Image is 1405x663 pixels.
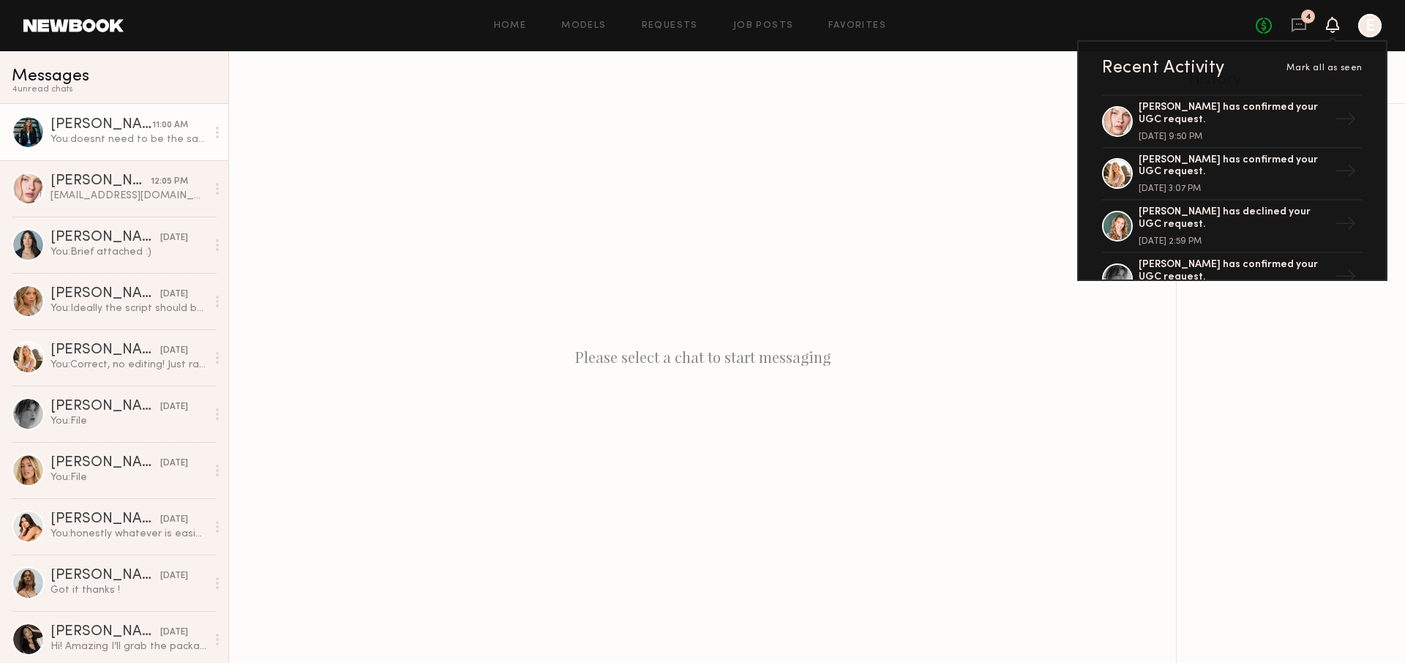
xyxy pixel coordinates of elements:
[50,471,206,484] div: You: File
[151,175,188,189] div: 12:05 PM
[733,21,794,31] a: Job Posts
[160,457,188,471] div: [DATE]
[160,231,188,245] div: [DATE]
[1139,102,1329,127] div: [PERSON_NAME] has confirmed your UGC request.
[160,513,188,527] div: [DATE]
[1102,149,1363,201] a: [PERSON_NAME] has confirmed your UGC request.[DATE] 3:07 PM→
[160,400,188,414] div: [DATE]
[642,21,698,31] a: Requests
[50,527,206,541] div: You: honestly whatever is easiest for you! since we ask for raw clips, editing is not needed on y...
[1139,206,1329,231] div: [PERSON_NAME] has declined your UGC request.
[1102,201,1363,253] a: [PERSON_NAME] has declined your UGC request.[DATE] 2:59 PM→
[1305,13,1311,21] div: 4
[50,414,206,428] div: You: File
[1291,17,1307,35] a: 4
[1329,154,1363,192] div: →
[1139,259,1329,284] div: [PERSON_NAME] has confirmed your UGC request.
[50,583,206,597] div: Got it thanks !
[1139,184,1329,193] div: [DATE] 3:07 PM
[50,245,206,259] div: You: Brief attached :)
[1329,260,1363,298] div: →
[50,569,160,583] div: [PERSON_NAME]
[50,358,206,372] div: You: Correct, no editing! Just raw files. The agreement should be in your inbox but I'll resend j...
[1286,64,1363,72] span: Mark all as seen
[160,344,188,358] div: [DATE]
[160,288,188,301] div: [DATE]
[1102,59,1225,77] div: Recent Activity
[1139,237,1329,246] div: [DATE] 2:59 PM
[1329,207,1363,245] div: →
[229,51,1176,663] div: Please select a chat to start messaging
[50,301,206,315] div: You: Ideally the script should be read on camera!
[50,343,160,358] div: [PERSON_NAME]
[494,21,527,31] a: Home
[828,21,886,31] a: Favorites
[1329,102,1363,141] div: →
[1139,132,1329,141] div: [DATE] 9:50 PM
[160,626,188,640] div: [DATE]
[1358,14,1382,37] a: E
[561,21,606,31] a: Models
[50,189,206,203] div: [EMAIL_ADDRESS][DOMAIN_NAME]
[50,231,160,245] div: [PERSON_NAME]
[50,287,160,301] div: [PERSON_NAME]
[50,118,152,132] div: [PERSON_NAME]
[50,174,151,189] div: [PERSON_NAME]
[1139,154,1329,179] div: [PERSON_NAME] has confirmed your UGC request.
[1102,253,1363,306] a: [PERSON_NAME] has confirmed your UGC request.→
[12,68,89,85] span: Messages
[50,132,206,146] div: You: doesnt need to be the same clothes! and oh no, lmk if you need me to send another!
[50,640,206,653] div: Hi! Amazing I’ll grab the package when I get in later [DATE]. Thanks for sending the brief over, ...
[160,569,188,583] div: [DATE]
[50,400,160,414] div: [PERSON_NAME]
[152,119,188,132] div: 11:00 AM
[50,625,160,640] div: [PERSON_NAME]
[50,512,160,527] div: [PERSON_NAME]
[50,456,160,471] div: [PERSON_NAME]
[1102,94,1363,149] a: [PERSON_NAME] has confirmed your UGC request.[DATE] 9:50 PM→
